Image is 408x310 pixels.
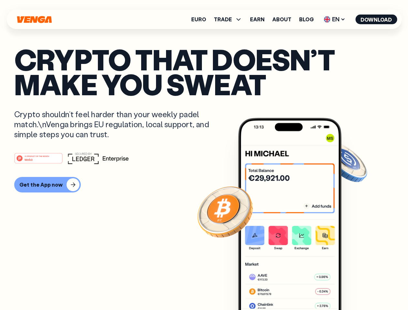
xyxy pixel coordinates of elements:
p: Crypto that doesn’t make you sweat [14,47,394,96]
a: About [272,17,291,22]
button: Get the App now [14,177,81,192]
a: #1 PRODUCT OF THE MONTHWeb3 [14,157,63,165]
tspan: Web3 [25,158,33,161]
tspan: #1 PRODUCT OF THE MONTH [25,155,49,157]
a: Blog [299,17,314,22]
p: Crypto shouldn’t feel harder than your weekly padel match.\nVenga brings EU regulation, local sup... [14,109,218,139]
a: Get the App now [14,177,394,192]
div: Get the App now [19,181,63,188]
img: flag-uk [324,16,330,23]
span: TRADE [214,17,232,22]
a: Euro [191,17,206,22]
span: TRADE [214,15,242,23]
span: EN [321,14,348,25]
a: Earn [250,17,265,22]
img: USDC coin [322,139,369,185]
svg: Home [16,16,52,23]
button: Download [355,15,397,24]
img: Bitcoin [196,182,254,241]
